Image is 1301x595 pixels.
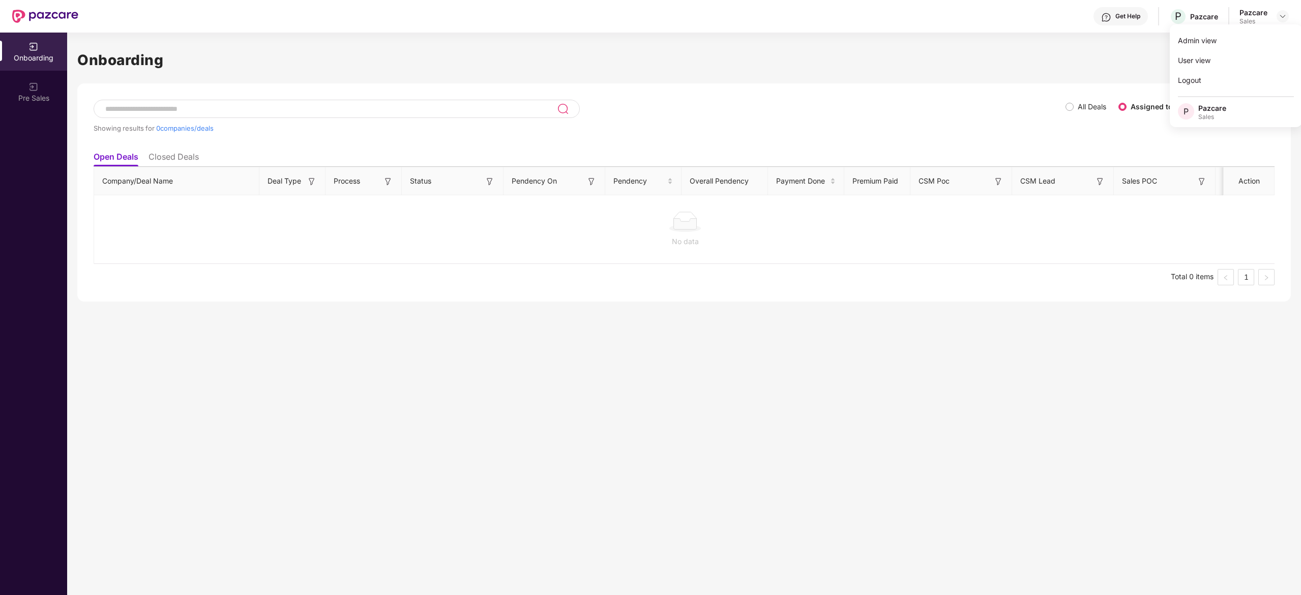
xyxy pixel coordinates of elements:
[586,176,597,187] img: svg+xml;base64,PHN2ZyB3aWR0aD0iMTYiIGhlaWdodD0iMTYiIHZpZXdCb3g9IjAgMCAxNiAxNiIgZmlsbD0ibm9uZSIgeG...
[1101,12,1111,22] img: svg+xml;base64,PHN2ZyBpZD0iSGVscC0zMngzMiIgeG1sbnM9Imh0dHA6Ly93d3cudzMub3JnLzIwMDAvc3ZnIiB3aWR0aD...
[1258,269,1275,285] button: right
[102,236,1268,247] div: No data
[1218,269,1234,285] button: left
[1258,269,1275,285] li: Next Page
[1263,275,1269,281] span: right
[1198,113,1226,121] div: Sales
[149,152,199,166] li: Closed Deals
[1190,12,1218,21] div: Pazcare
[28,82,39,92] img: svg+xml;base64,PHN2ZyB3aWR0aD0iMjAiIGhlaWdodD0iMjAiIHZpZXdCb3g9IjAgMCAyMCAyMCIgZmlsbD0ibm9uZSIgeG...
[1197,176,1207,187] img: svg+xml;base64,PHN2ZyB3aWR0aD0iMTYiIGhlaWdodD0iMTYiIHZpZXdCb3g9IjAgMCAxNiAxNiIgZmlsbD0ibm9uZSIgeG...
[844,167,910,195] th: Premium Paid
[156,124,214,132] span: 0 companies/deals
[993,176,1003,187] img: svg+xml;base64,PHN2ZyB3aWR0aD0iMTYiIGhlaWdodD0iMTYiIHZpZXdCb3g9IjAgMCAxNiAxNiIgZmlsbD0ibm9uZSIgeG...
[1239,8,1267,17] div: Pazcare
[919,175,950,187] span: CSM Poc
[410,175,431,187] span: Status
[1175,10,1181,22] span: P
[28,42,39,52] img: svg+xml;base64,PHN2ZyB3aWR0aD0iMjAiIGhlaWdodD0iMjAiIHZpZXdCb3g9IjAgMCAyMCAyMCIgZmlsbD0ibm9uZSIgeG...
[94,167,259,195] th: Company/Deal Name
[512,175,557,187] span: Pendency On
[768,167,844,195] th: Payment Done
[1131,102,1186,111] label: Assigned to me
[94,152,138,166] li: Open Deals
[557,103,569,115] img: svg+xml;base64,PHN2ZyB3aWR0aD0iMjQiIGhlaWdodD0iMjUiIHZpZXdCb3g9IjAgMCAyNCAyNSIgZmlsbD0ibm9uZSIgeG...
[1223,275,1229,281] span: left
[1224,167,1275,195] th: Action
[1115,12,1140,20] div: Get Help
[1218,269,1234,285] li: Previous Page
[1184,105,1189,117] span: P
[1279,12,1287,20] img: svg+xml;base64,PHN2ZyBpZD0iRHJvcGRvd24tMzJ4MzIiIHhtbG5zPSJodHRwOi8vd3d3LnczLm9yZy8yMDAwL3N2ZyIgd2...
[605,167,682,195] th: Pendency
[334,175,360,187] span: Process
[613,175,665,187] span: Pendency
[77,49,1291,71] h1: Onboarding
[1239,17,1267,25] div: Sales
[1238,269,1254,285] li: 1
[485,176,495,187] img: svg+xml;base64,PHN2ZyB3aWR0aD0iMTYiIGhlaWdodD0iMTYiIHZpZXdCb3g9IjAgMCAxNiAxNiIgZmlsbD0ibm9uZSIgeG...
[1122,175,1157,187] span: Sales POC
[1020,175,1055,187] span: CSM Lead
[682,167,768,195] th: Overall Pendency
[1171,269,1214,285] li: Total 0 items
[776,175,828,187] span: Payment Done
[1198,103,1226,113] div: Pazcare
[1238,270,1254,285] a: 1
[1078,102,1106,111] label: All Deals
[12,10,78,23] img: New Pazcare Logo
[307,176,317,187] img: svg+xml;base64,PHN2ZyB3aWR0aD0iMTYiIGhlaWdodD0iMTYiIHZpZXdCb3g9IjAgMCAxNiAxNiIgZmlsbD0ibm9uZSIgeG...
[94,124,1066,132] div: Showing results for
[383,176,393,187] img: svg+xml;base64,PHN2ZyB3aWR0aD0iMTYiIGhlaWdodD0iMTYiIHZpZXdCb3g9IjAgMCAxNiAxNiIgZmlsbD0ibm9uZSIgeG...
[1095,176,1105,187] img: svg+xml;base64,PHN2ZyB3aWR0aD0iMTYiIGhlaWdodD0iMTYiIHZpZXdCb3g9IjAgMCAxNiAxNiIgZmlsbD0ibm9uZSIgeG...
[268,175,301,187] span: Deal Type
